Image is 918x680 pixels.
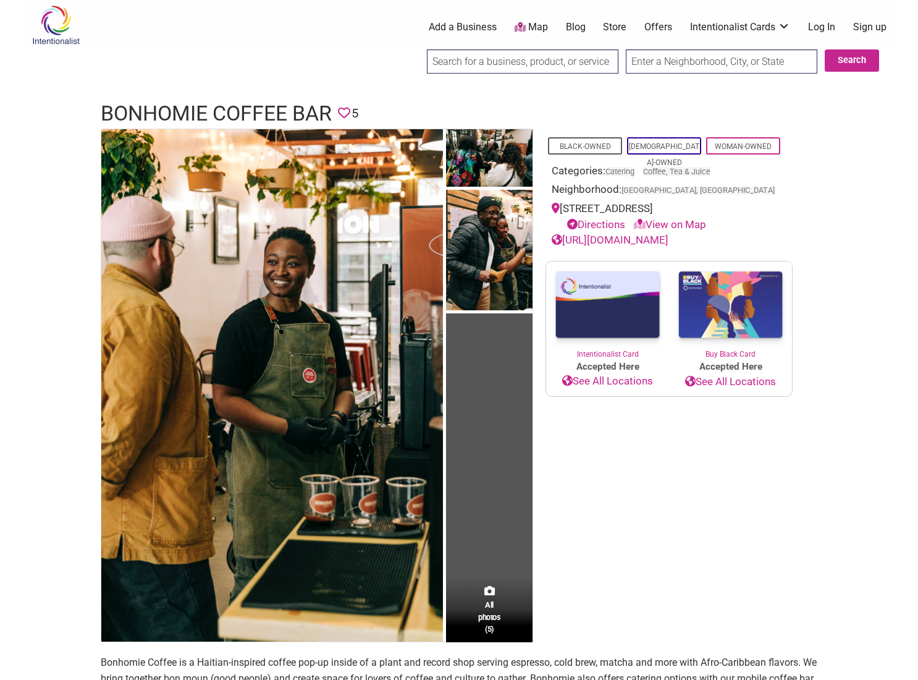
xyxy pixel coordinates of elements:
[626,49,817,74] input: Enter a Neighborhood, City, or State
[605,167,634,176] a: Catering
[552,163,786,182] div: Categories:
[634,218,706,231] a: View on Map
[515,20,548,35] a: Map
[603,20,626,34] a: Store
[669,261,792,360] a: Buy Black Card
[546,261,669,360] a: Intentionalist Card
[669,360,792,374] span: Accepted Here
[825,49,879,72] button: Search
[27,5,85,45] img: Intentionalist
[669,374,792,390] a: See All Locations
[552,201,786,232] div: [STREET_ADDRESS]
[552,182,786,201] div: Neighborhood:
[690,20,790,34] a: Intentionalist Cards
[546,373,669,389] a: See All Locations
[621,187,775,195] span: [GEOGRAPHIC_DATA], [GEOGRAPHIC_DATA]
[566,20,586,34] a: Blog
[101,99,332,129] h1: Bonhomie Coffee Bar
[644,20,672,34] a: Offers
[478,599,500,634] span: All photos (5)
[552,234,668,246] a: [URL][DOMAIN_NAME]
[429,20,497,34] a: Add a Business
[352,104,358,123] span: 5
[715,142,772,151] a: Woman-Owned
[808,20,835,34] a: Log In
[629,142,699,167] a: [DEMOGRAPHIC_DATA]-Owned
[427,49,618,74] input: Search for a business, product, or service
[546,360,669,374] span: Accepted Here
[669,261,792,349] img: Buy Black Card
[643,167,710,176] a: Coffee, Tea & Juice
[546,261,669,349] img: Intentionalist Card
[560,142,611,151] a: Black-Owned
[853,20,886,34] a: Sign up
[567,218,625,231] a: Directions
